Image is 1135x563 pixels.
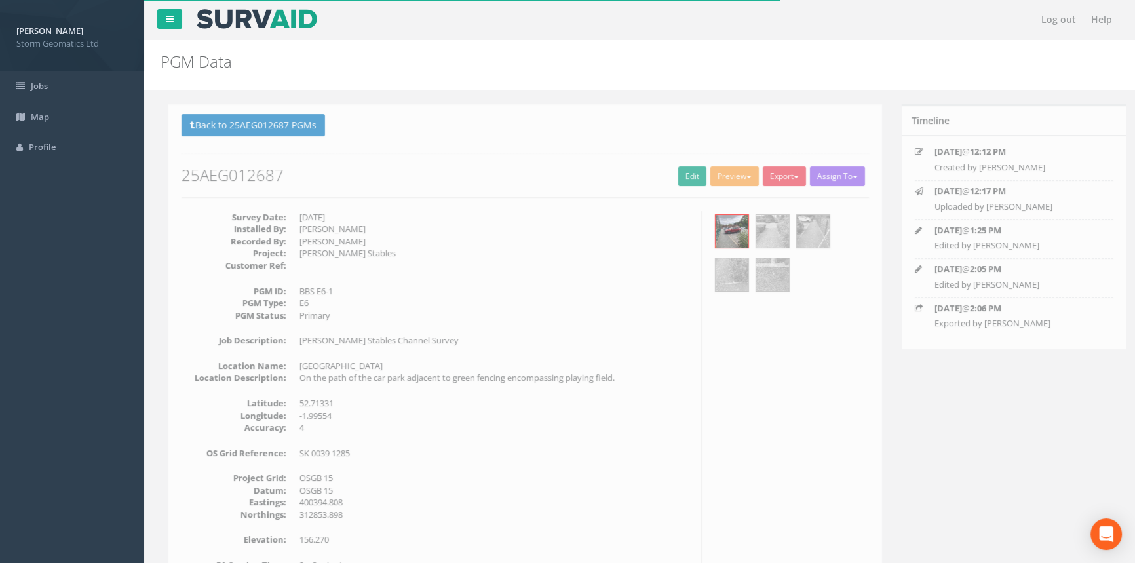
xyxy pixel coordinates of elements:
[927,224,1089,237] p: @
[174,247,279,260] dt: Project:
[962,185,998,197] strong: 12:17 PM
[174,472,279,484] dt: Project Grid:
[16,25,83,37] strong: [PERSON_NAME]
[161,53,955,70] h2: PGM Data
[1090,518,1122,550] div: Open Intercom Messenger
[174,285,279,298] dt: PGM ID:
[927,302,954,314] strong: [DATE]
[174,496,279,509] dt: Eastings:
[904,115,942,125] h5: Timeline
[292,372,683,384] dd: On the path of the car park adjacent to green fencing encompassing playing field.
[174,509,279,521] dt: Northings:
[292,421,683,434] dd: 4
[292,410,683,422] dd: -1.99554
[16,22,128,49] a: [PERSON_NAME] Storm Geomatics Ltd
[174,114,317,136] button: Back to 25AEG012687 PGMs
[748,258,781,291] img: 8f1f2b39-8815-307a-f14f-e6e9ba7f4cd4_49c3616c-6c97-d5c1-280c-3a31037a9b4c_thumb.jpg
[292,534,683,546] dd: 156.270
[174,397,279,410] dt: Latitude:
[962,263,993,275] strong: 2:05 PM
[927,239,1089,252] p: Edited by [PERSON_NAME]
[755,166,798,186] button: Export
[292,496,683,509] dd: 400394.808
[31,111,49,123] span: Map
[174,410,279,422] dt: Longitude:
[174,360,279,372] dt: Location Name:
[174,297,279,309] dt: PGM Type:
[292,360,683,372] dd: [GEOGRAPHIC_DATA]
[174,334,279,347] dt: Job Description:
[927,263,954,275] strong: [DATE]
[292,297,683,309] dd: E6
[927,185,954,197] strong: [DATE]
[174,484,279,497] dt: Datum:
[292,334,683,347] dd: [PERSON_NAME] Stables Channel Survey
[292,484,683,497] dd: OSGB 15
[174,166,861,184] h2: 25AEG012687
[292,235,683,248] dd: [PERSON_NAME]
[174,211,279,223] dt: Survey Date:
[292,223,683,235] dd: [PERSON_NAME]
[174,223,279,235] dt: Installed By:
[292,285,683,298] dd: BBS E6-1
[174,235,279,248] dt: Recorded By:
[927,302,1089,315] p: @
[670,166,699,186] a: Edit
[16,37,128,50] span: Storm Geomatics Ltd
[174,447,279,459] dt: OS Grid Reference:
[927,146,954,157] strong: [DATE]
[31,80,48,92] span: Jobs
[927,201,1089,213] p: Uploaded by [PERSON_NAME]
[292,447,683,459] dd: SK 0039 1285
[927,146,1089,158] p: @
[708,215,741,248] img: 8f1f2b39-8815-307a-f14f-e6e9ba7f4cd4_4af26fff-1378-1221-52ba-23468f4b65ac_thumb.jpg
[174,534,279,546] dt: Elevation:
[962,302,993,314] strong: 2:06 PM
[292,472,683,484] dd: OSGB 15
[748,215,781,248] img: 8f1f2b39-8815-307a-f14f-e6e9ba7f4cd4_ed9884de-87b3-894d-2961-bd05c87b94ba_thumb.jpg
[174,309,279,322] dt: PGM Status:
[927,224,954,236] strong: [DATE]
[174,372,279,384] dt: Location Description:
[927,161,1089,174] p: Created by [PERSON_NAME]
[708,258,741,291] img: 8f1f2b39-8815-307a-f14f-e6e9ba7f4cd4_25d95073-8c29-9d3d-6ae4-db6603351b09_thumb.jpg
[927,185,1089,197] p: @
[174,421,279,434] dt: Accuracy:
[927,279,1089,291] p: Edited by [PERSON_NAME]
[927,317,1089,330] p: Exported by [PERSON_NAME]
[962,224,993,236] strong: 1:25 PM
[292,211,683,223] dd: [DATE]
[962,146,998,157] strong: 12:12 PM
[927,263,1089,275] p: @
[292,247,683,260] dd: [PERSON_NAME] Stables
[702,166,751,186] button: Preview
[174,260,279,272] dt: Customer Ref:
[789,215,822,248] img: 8f1f2b39-8815-307a-f14f-e6e9ba7f4cd4_a02c3698-f4d9-3ebb-844b-678c54296ebb_thumb.jpg
[292,509,683,521] dd: 312853.898
[29,141,56,153] span: Profile
[292,309,683,322] dd: Primary
[292,397,683,410] dd: 52.71331
[802,166,857,186] button: Assign To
